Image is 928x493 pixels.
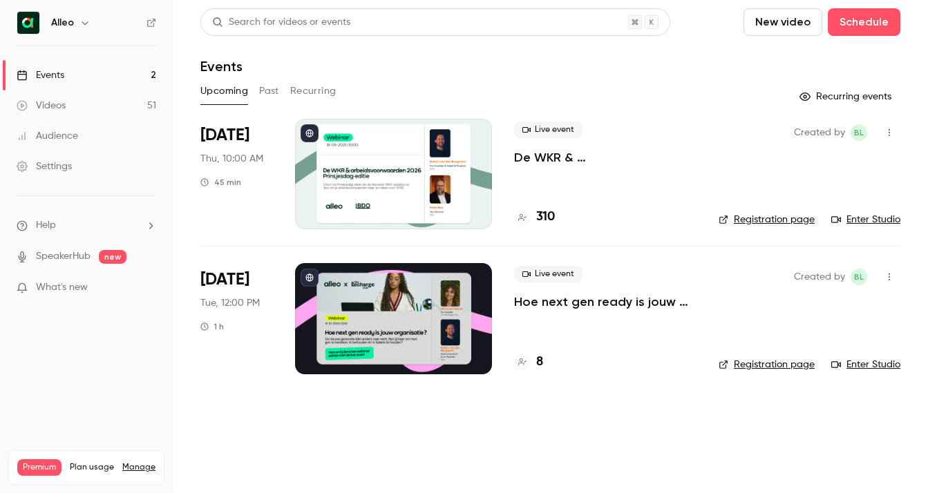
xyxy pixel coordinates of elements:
[17,159,72,173] div: Settings
[514,353,543,371] a: 8
[719,213,815,226] a: Registration page
[794,269,845,285] span: Created by
[793,86,900,108] button: Recurring events
[514,122,583,138] span: Live event
[17,218,156,233] li: help-dropdown-opener
[36,218,56,233] span: Help
[200,124,249,146] span: [DATE]
[536,208,555,226] h4: 310
[200,58,243,75] h1: Events
[200,321,224,332] div: 1 h
[719,358,815,371] a: Registration page
[536,353,543,371] h4: 8
[17,129,78,143] div: Audience
[851,124,867,141] span: Bernice Lohr
[51,16,74,30] h6: Alleo
[514,266,583,282] span: Live event
[99,250,126,264] span: new
[831,358,900,371] a: Enter Studio
[17,99,66,113] div: Videos
[36,249,91,264] a: SpeakerHub
[514,208,555,226] a: 310
[851,269,867,285] span: Bernice Lohr
[514,149,697,166] a: De WKR & arbeidsvoorwaarden 2026 - [DATE] editie
[290,80,337,102] button: Recurring
[854,269,864,285] span: BL
[17,12,39,34] img: Alleo
[828,8,900,36] button: Schedule
[70,462,114,473] span: Plan usage
[200,80,248,102] button: Upcoming
[831,213,900,226] a: Enter Studio
[744,8,822,36] button: New video
[259,80,279,102] button: Past
[200,296,260,310] span: Tue, 12:00 PM
[36,280,88,295] span: What's new
[17,68,64,82] div: Events
[794,124,845,141] span: Created by
[212,15,350,30] div: Search for videos or events
[122,462,155,473] a: Manage
[200,177,241,188] div: 45 min
[200,263,273,374] div: Oct 14 Tue, 12:00 PM (Europe/Amsterdam)
[200,119,273,229] div: Sep 18 Thu, 10:00 AM (Europe/Amsterdam)
[514,293,697,310] a: Hoe next gen ready is jouw organisatie? Alleo x The Recharge Club
[17,459,61,476] span: Premium
[200,269,249,291] span: [DATE]
[200,152,263,166] span: Thu, 10:00 AM
[140,282,156,294] iframe: Noticeable Trigger
[854,124,864,141] span: BL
